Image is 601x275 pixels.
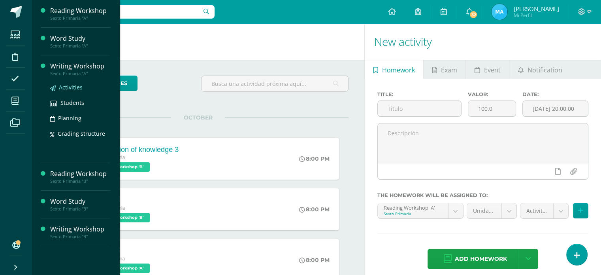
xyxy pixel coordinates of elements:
a: Planning [50,114,110,123]
div: Reading Workshop [50,169,110,178]
span: Notification [528,61,562,80]
input: Título [378,101,461,116]
span: Writing Workshop 'B' [92,213,150,222]
div: Reading Workshop [50,6,110,15]
div: Sexto Primaria "A" [50,15,110,21]
span: Exam [441,61,457,80]
span: Activities (70.0pts) [526,203,547,218]
div: Sexto Primaria "B" [50,234,110,239]
input: Puntos máximos [468,101,516,116]
a: Homework [365,60,423,79]
a: Activities (70.0pts) [520,203,568,218]
div: Sexto Primaria "B" [50,178,110,184]
a: Activities [50,83,110,92]
input: Fecha de entrega [523,101,588,116]
span: Grading structure [58,130,105,137]
div: Writing Workshop [50,225,110,234]
div: Phase 4: [92,196,152,205]
div: Sexto Primaria [384,211,442,216]
h1: New activity [374,24,592,60]
a: Unidad 4 [467,203,517,218]
div: Phase 4: [92,247,152,255]
div: Word Study [50,197,110,206]
label: Date: [522,91,588,97]
div: 8:00 PM [299,206,330,213]
a: Exam [424,60,465,79]
a: Notification [509,60,571,79]
span: OCTOBER [171,114,225,121]
a: Reading WorkshopSexto Primaria "B" [50,169,110,184]
a: Word StudySexto Primaria "A" [50,34,110,49]
span: 32 [469,10,478,19]
label: Valor: [468,91,516,97]
span: Unidad 4 [473,203,496,218]
span: Writing Workshop 'A' [92,264,150,273]
span: Activities [59,83,83,91]
label: Title: [377,91,462,97]
div: Reading Workshop 'A' [384,203,442,211]
span: [PERSON_NAME] [513,5,559,13]
a: Grading structure [50,129,110,138]
label: The homework will be assigned to: [377,192,588,198]
input: Search a user… [37,5,215,19]
a: Reading WorkshopSexto Primaria "A" [50,6,110,21]
div: 8:00 PM [299,256,330,264]
a: Reading Workshop 'A'Sexto Primaria [378,203,463,218]
div: Writing Workshop [50,62,110,71]
span: Mi Perfil [513,12,559,19]
a: Writing WorkshopSexto Primaria "A" [50,62,110,76]
span: Writing Workshop 'B' [92,162,150,172]
a: Writing WorkshopSexto Primaria "B" [50,225,110,239]
div: Sexto Primaria "A" [50,43,110,49]
div: Word Study [50,34,110,43]
span: Add homework [455,249,507,269]
h1: Activities [41,24,355,60]
span: Event [484,61,501,80]
div: Celebration of knowledge 3 [92,146,179,154]
div: 8:00 PM [299,155,330,162]
div: Sexto Primaria "A" [50,71,110,76]
a: Students [50,98,110,107]
span: Students [60,99,84,106]
img: 216819c8b25cdbd8d3290700c7eeb61b.png [492,4,507,20]
div: Sexto Primaria "B" [50,206,110,212]
span: Homework [382,61,415,80]
input: Busca una actividad próxima aquí... [202,76,348,91]
a: Event [466,60,509,79]
span: Planning [58,114,81,122]
a: Word StudySexto Primaria "B" [50,197,110,212]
